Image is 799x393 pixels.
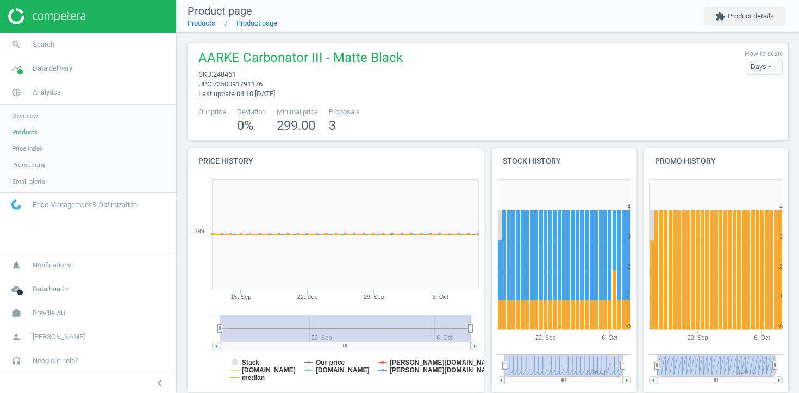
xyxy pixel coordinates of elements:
[12,128,38,136] span: Products
[390,359,498,366] tspan: [PERSON_NAME][DOMAIN_NAME]
[33,64,72,73] span: Data delivery
[715,11,725,21] i: extension
[779,203,783,210] text: 4
[644,148,788,174] h4: Promo history
[627,293,631,300] text: 1
[237,118,254,133] span: 0 %
[432,294,448,300] tspan: 6. Oct
[704,7,785,26] button: extensionProduct details
[33,332,85,342] span: [PERSON_NAME]
[188,148,484,174] h4: Price history
[754,334,770,341] tspan: 6. Oct
[33,88,61,97] span: Analytics
[6,351,27,371] i: headset_mic
[12,111,38,120] span: Overview
[230,294,251,300] tspan: 15. Sep
[33,356,78,366] span: Need our help?
[627,263,631,270] text: 2
[779,233,783,240] text: 3
[6,303,27,323] i: work
[329,107,360,117] span: Proposals
[688,334,708,341] tspan: 22. Sep
[6,82,27,103] i: pie_chart_outlined
[297,294,318,300] tspan: 22. Sep
[153,377,166,390] i: chevron_left
[8,8,85,24] img: ajHJNr6hYgQAAAAASUVORK5CYII=
[602,334,617,341] tspan: 6. Oct
[627,203,631,210] text: 4
[213,80,263,88] span: 7350091791176
[492,148,636,174] h4: Stock history
[6,255,27,276] i: notifications
[11,199,21,210] img: wGWNvw8QSZomAAAAABJRU5ErkJggg==
[213,70,236,78] span: 248461
[316,359,345,366] tspan: Our price
[745,49,783,59] label: How to scale
[277,107,318,117] span: Minimal price
[745,59,783,75] div: Days
[6,34,27,55] i: search
[198,49,403,70] span: AARKE Carbonator III - Matte Black
[242,359,259,366] tspan: Stack
[12,160,45,169] span: Promotions
[12,144,43,153] span: Price index
[12,177,45,186] span: Email alerts
[535,334,556,341] tspan: 22. Sep
[779,323,783,329] text: 0
[6,279,27,300] i: cloud_done
[779,263,783,270] text: 2
[198,90,275,98] span: Last update 04:10 [DATE]
[33,284,68,294] span: Data health
[188,19,215,27] a: Products
[237,107,266,117] span: Deviation
[627,323,631,329] text: 0
[316,366,370,374] tspan: [DOMAIN_NAME]
[779,293,783,300] text: 1
[329,118,336,133] span: 3
[627,233,631,240] text: 3
[242,366,296,374] tspan: [DOMAIN_NAME]
[33,260,72,270] span: Notifications
[364,294,384,300] tspan: 29. Sep
[198,107,226,117] span: Our price
[277,118,315,133] span: 299.00
[195,228,204,234] text: 299
[236,19,277,27] a: Product page
[188,4,252,17] span: Product page
[6,327,27,347] i: person
[390,366,498,374] tspan: [PERSON_NAME][DOMAIN_NAME]
[6,58,27,79] i: timeline
[33,40,54,49] span: Search
[198,80,213,88] span: upc :
[33,308,65,318] span: Breville AU
[198,70,213,78] span: sku :
[146,376,173,390] button: chevron_left
[242,374,265,382] tspan: median
[33,200,137,210] span: Price Management & Optimization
